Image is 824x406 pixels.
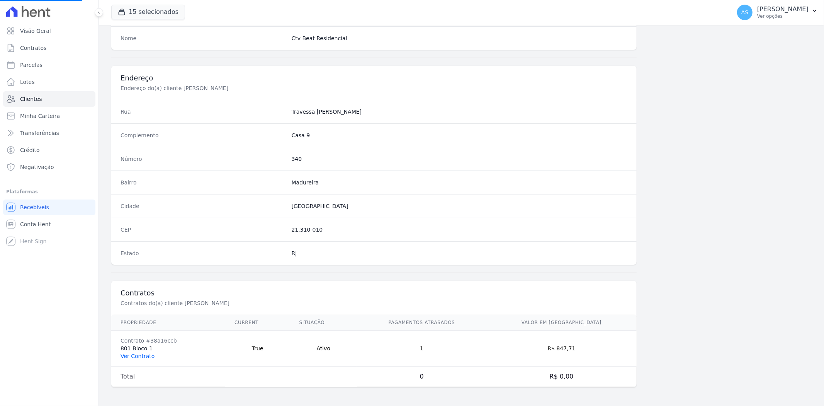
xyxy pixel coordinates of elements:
[121,34,285,42] dt: Nome
[20,61,42,69] span: Parcelas
[3,108,95,124] a: Minha Carteira
[3,125,95,141] a: Transferências
[3,159,95,175] a: Negativação
[121,299,380,307] p: Contratos do(a) cliente [PERSON_NAME]
[357,315,486,331] th: Pagamentos Atrasados
[121,108,285,116] dt: Rua
[20,78,35,86] span: Lotes
[20,44,46,52] span: Contratos
[20,95,42,103] span: Clientes
[121,73,627,83] h3: Endereço
[741,10,748,15] span: AS
[111,315,225,331] th: Propriedade
[121,288,627,298] h3: Contratos
[121,353,155,359] a: Ver Contrato
[3,217,95,232] a: Conta Hent
[111,331,225,367] td: 801 Bloco 1
[20,146,40,154] span: Crédito
[121,337,216,345] div: Contrato #38a16ccb
[3,200,95,215] a: Recebíveis
[357,367,486,387] td: 0
[3,40,95,56] a: Contratos
[20,112,60,120] span: Minha Carteira
[486,315,636,331] th: Valor em [GEOGRAPHIC_DATA]
[3,23,95,39] a: Visão Geral
[121,131,285,139] dt: Complemento
[292,108,627,116] dd: Travessa [PERSON_NAME]
[757,5,809,13] p: [PERSON_NAME]
[292,226,627,234] dd: 21.310-010
[757,13,809,19] p: Ver opções
[357,331,486,367] td: 1
[20,220,51,228] span: Conta Hent
[121,249,285,257] dt: Estado
[290,331,357,367] td: Ativo
[121,226,285,234] dt: CEP
[121,202,285,210] dt: Cidade
[292,131,627,139] dd: Casa 9
[292,34,627,42] dd: Ctv Beat Residencial
[3,74,95,90] a: Lotes
[292,249,627,257] dd: RJ
[731,2,824,23] button: AS [PERSON_NAME] Ver opções
[121,155,285,163] dt: Número
[20,129,59,137] span: Transferências
[121,84,380,92] p: Endereço do(a) cliente [PERSON_NAME]
[3,142,95,158] a: Crédito
[3,91,95,107] a: Clientes
[20,203,49,211] span: Recebíveis
[3,57,95,73] a: Parcelas
[111,367,225,387] td: Total
[292,202,627,210] dd: [GEOGRAPHIC_DATA]
[20,27,51,35] span: Visão Geral
[290,315,357,331] th: Situação
[121,179,285,186] dt: Bairro
[225,315,290,331] th: Current
[292,155,627,163] dd: 340
[486,331,636,367] td: R$ 847,71
[292,179,627,186] dd: Madureira
[225,331,290,367] td: True
[6,187,92,196] div: Plataformas
[20,163,54,171] span: Negativação
[111,5,185,19] button: 15 selecionados
[486,367,636,387] td: R$ 0,00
